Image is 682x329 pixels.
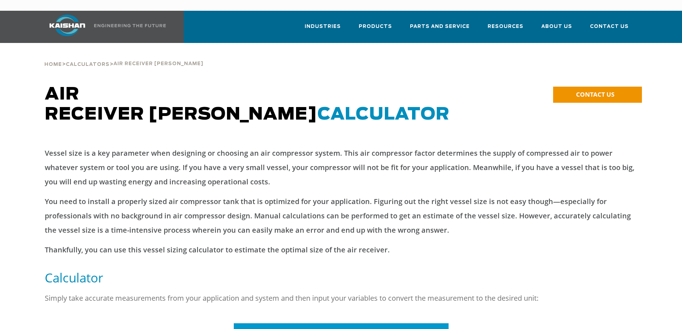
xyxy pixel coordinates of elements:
span: Contact Us [590,23,629,31]
span: About Us [541,23,572,31]
span: AIR RECEIVER [PERSON_NAME] [113,62,203,66]
a: About Us [541,17,572,42]
span: AIR RECEIVER [PERSON_NAME] [45,86,450,123]
span: Parts and Service [410,23,470,31]
span: Industries [305,23,341,31]
a: Home [44,61,62,67]
span: Home [44,62,62,67]
span: Products [359,23,392,31]
a: Contact Us [590,17,629,42]
a: Industries [305,17,341,42]
a: Products [359,17,392,42]
span: Resources [488,23,523,31]
a: Calculators [66,61,110,67]
span: Calculators [66,62,110,67]
img: kaishan logo [40,15,94,36]
div: > > [44,43,203,70]
p: You need to install a properly sized air compressor tank that is optimized for your application. ... [45,194,638,237]
a: CONTACT US [553,87,642,103]
p: Vessel size is a key parameter when designing or choosing an air compressor system. This air comp... [45,146,638,189]
span: CALCULATOR [318,106,450,123]
a: Parts and Service [410,17,470,42]
a: Resources [488,17,523,42]
span: CONTACT US [576,90,614,98]
a: Kaishan USA [40,11,167,43]
p: Thankfully, you can use this vessel sizing calculator to estimate the optimal size of the air rec... [45,243,638,257]
p: Simply take accurate measurements from your application and system and then input your variables ... [45,291,638,305]
img: Engineering the future [94,24,166,27]
h5: Calculator [45,270,638,286]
